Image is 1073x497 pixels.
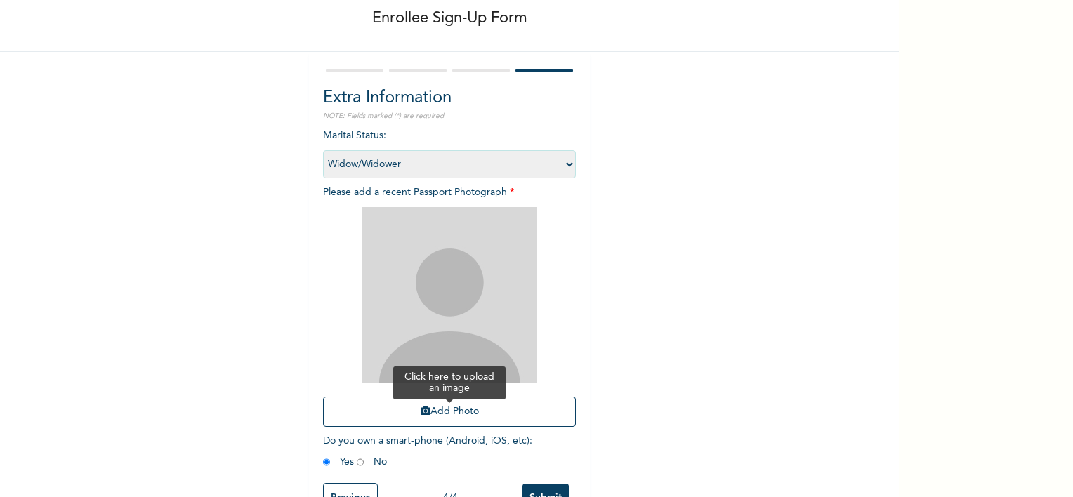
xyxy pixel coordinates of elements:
[323,131,576,169] span: Marital Status :
[323,86,576,111] h2: Extra Information
[323,436,532,467] span: Do you own a smart-phone (Android, iOS, etc) : Yes No
[323,397,576,427] button: Add Photo
[362,207,537,383] img: Crop
[323,111,576,121] p: NOTE: Fields marked (*) are required
[372,7,527,30] p: Enrollee Sign-Up Form
[323,187,576,434] span: Please add a recent Passport Photograph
